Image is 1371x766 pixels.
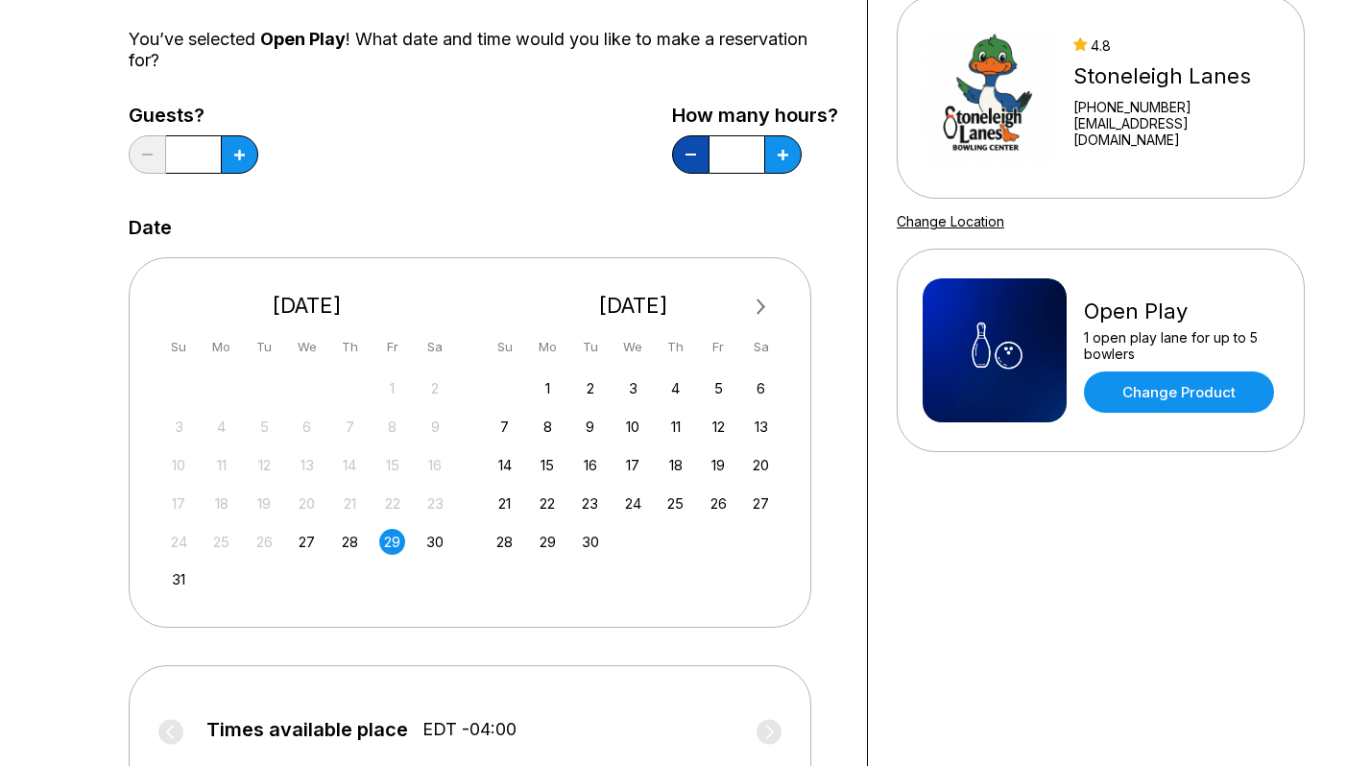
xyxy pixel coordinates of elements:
div: Choose Tuesday, September 16th, 2025 [577,452,603,478]
a: Change Product [1084,371,1274,413]
div: Not available Wednesday, August 13th, 2025 [294,452,320,478]
a: Change Location [897,213,1004,229]
div: Choose Wednesday, August 27th, 2025 [294,529,320,555]
div: Choose Friday, September 12th, 2025 [706,414,732,440]
div: Choose Sunday, September 7th, 2025 [492,414,517,440]
div: Fr [379,334,405,360]
div: Choose Sunday, September 14th, 2025 [492,452,517,478]
img: Stoneleigh Lanes [923,25,1056,169]
div: Choose Wednesday, September 24th, 2025 [620,491,646,516]
div: Choose Thursday, September 4th, 2025 [662,375,688,401]
div: Mo [535,334,561,360]
div: We [620,334,646,360]
div: [DATE] [485,293,782,319]
div: month 2025-09 [490,373,778,555]
div: [DATE] [158,293,456,319]
div: Choose Monday, September 29th, 2025 [535,529,561,555]
div: Choose Tuesday, September 23rd, 2025 [577,491,603,516]
div: Choose Saturday, September 6th, 2025 [748,375,774,401]
div: Not available Friday, August 8th, 2025 [379,414,405,440]
div: Sa [748,334,774,360]
div: Choose Saturday, August 30th, 2025 [422,529,448,555]
div: Fr [706,334,732,360]
div: Not available Thursday, August 14th, 2025 [337,452,363,478]
div: Choose Monday, September 15th, 2025 [535,452,561,478]
div: Su [492,334,517,360]
label: Guests? [129,105,258,126]
div: Not available Sunday, August 24th, 2025 [166,529,192,555]
div: Choose Monday, September 22nd, 2025 [535,491,561,516]
div: 4.8 [1073,37,1279,54]
div: Not available Thursday, August 21st, 2025 [337,491,363,516]
div: Choose Monday, September 1st, 2025 [535,375,561,401]
div: 1 open play lane for up to 5 bowlers [1084,329,1279,362]
img: Open Play [923,278,1067,422]
div: Not available Wednesday, August 20th, 2025 [294,491,320,516]
div: Not available Saturday, August 23rd, 2025 [422,491,448,516]
div: Choose Sunday, August 31st, 2025 [166,566,192,592]
div: Not available Monday, August 18th, 2025 [208,491,234,516]
div: Not available Thursday, August 7th, 2025 [337,414,363,440]
div: Th [337,334,363,360]
div: Choose Tuesday, September 2nd, 2025 [577,375,603,401]
span: EDT -04:00 [422,719,517,740]
div: Choose Wednesday, September 3rd, 2025 [620,375,646,401]
div: Not available Friday, August 22nd, 2025 [379,491,405,516]
div: Th [662,334,688,360]
div: Not available Tuesday, August 12th, 2025 [252,452,277,478]
div: Choose Tuesday, September 30th, 2025 [577,529,603,555]
div: Choose Monday, September 8th, 2025 [535,414,561,440]
div: Choose Thursday, August 28th, 2025 [337,529,363,555]
div: [PHONE_NUMBER] [1073,99,1279,115]
span: Open Play [260,29,346,49]
div: Choose Saturday, September 20th, 2025 [748,452,774,478]
div: Choose Thursday, September 11th, 2025 [662,414,688,440]
div: Open Play [1084,299,1279,324]
div: Choose Friday, September 26th, 2025 [706,491,732,516]
label: How many hours? [672,105,838,126]
div: Choose Saturday, September 13th, 2025 [748,414,774,440]
div: month 2025-08 [163,373,451,593]
div: Not available Tuesday, August 5th, 2025 [252,414,277,440]
div: Choose Sunday, September 28th, 2025 [492,529,517,555]
div: Choose Wednesday, September 10th, 2025 [620,414,646,440]
div: Choose Thursday, September 25th, 2025 [662,491,688,516]
span: Times available place [206,719,408,740]
div: Choose Friday, September 5th, 2025 [706,375,732,401]
div: Not available Tuesday, August 19th, 2025 [252,491,277,516]
div: Choose Friday, September 19th, 2025 [706,452,732,478]
a: [EMAIL_ADDRESS][DOMAIN_NAME] [1073,115,1279,148]
div: Choose Wednesday, September 17th, 2025 [620,452,646,478]
div: Not available Friday, August 1st, 2025 [379,375,405,401]
div: Choose Sunday, September 21st, 2025 [492,491,517,516]
div: Stoneleigh Lanes [1073,63,1279,89]
div: Not available Wednesday, August 6th, 2025 [294,414,320,440]
div: You’ve selected ! What date and time would you like to make a reservation for? [129,29,838,71]
div: Tu [252,334,277,360]
div: Choose Friday, August 29th, 2025 [379,529,405,555]
div: Not available Friday, August 15th, 2025 [379,452,405,478]
div: We [294,334,320,360]
div: Not available Monday, August 4th, 2025 [208,414,234,440]
div: Su [166,334,192,360]
div: Not available Monday, August 25th, 2025 [208,529,234,555]
div: Not available Saturday, August 2nd, 2025 [422,375,448,401]
div: Not available Sunday, August 17th, 2025 [166,491,192,516]
div: Not available Monday, August 11th, 2025 [208,452,234,478]
div: Not available Sunday, August 10th, 2025 [166,452,192,478]
div: Not available Saturday, August 9th, 2025 [422,414,448,440]
div: Choose Saturday, September 27th, 2025 [748,491,774,516]
div: Not available Tuesday, August 26th, 2025 [252,529,277,555]
div: Mo [208,334,234,360]
div: Sa [422,334,448,360]
div: Not available Sunday, August 3rd, 2025 [166,414,192,440]
div: Not available Saturday, August 16th, 2025 [422,452,448,478]
div: Choose Thursday, September 18th, 2025 [662,452,688,478]
button: Next Month [746,292,777,323]
label: Date [129,217,172,238]
div: Choose Tuesday, September 9th, 2025 [577,414,603,440]
div: Tu [577,334,603,360]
